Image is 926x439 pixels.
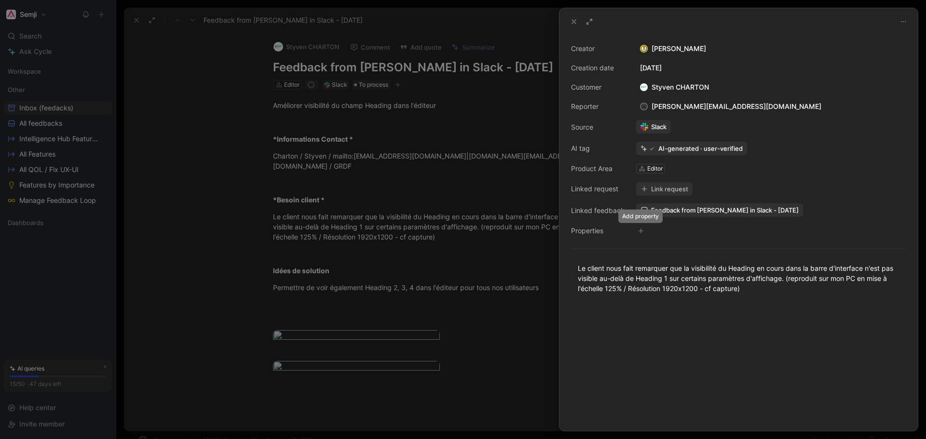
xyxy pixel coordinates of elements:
[640,83,648,91] img: logo
[571,225,625,237] div: Properties
[571,62,625,74] div: Creation date
[658,144,743,153] div: AI-generated · user-verified
[641,104,647,110] div: m
[651,206,799,214] span: Feedback from [PERSON_NAME] in Slack - [DATE]
[647,164,663,173] div: Editor
[571,101,625,112] div: Reporter
[571,205,625,216] div: Linked feedback
[571,163,625,174] div: Product Area
[578,263,899,293] div: Le client nous fait remarquer que la visibilité du Heading en cours dans la barre d'interface n'e...
[636,120,671,133] a: Slack
[571,43,625,54] div: Creator
[636,81,713,93] div: Styven CHARTON
[571,143,625,154] div: AI tag
[636,43,906,54] div: [PERSON_NAME]
[571,81,625,93] div: Customer
[571,183,625,195] div: Linked request
[641,46,647,52] img: avatar
[636,203,803,217] a: Feedback from [PERSON_NAME] in Slack - [DATE]
[636,101,825,112] div: [PERSON_NAME][EMAIL_ADDRESS][DOMAIN_NAME]
[636,62,906,74] div: [DATE]
[571,121,625,133] div: Source
[636,182,693,196] button: Link request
